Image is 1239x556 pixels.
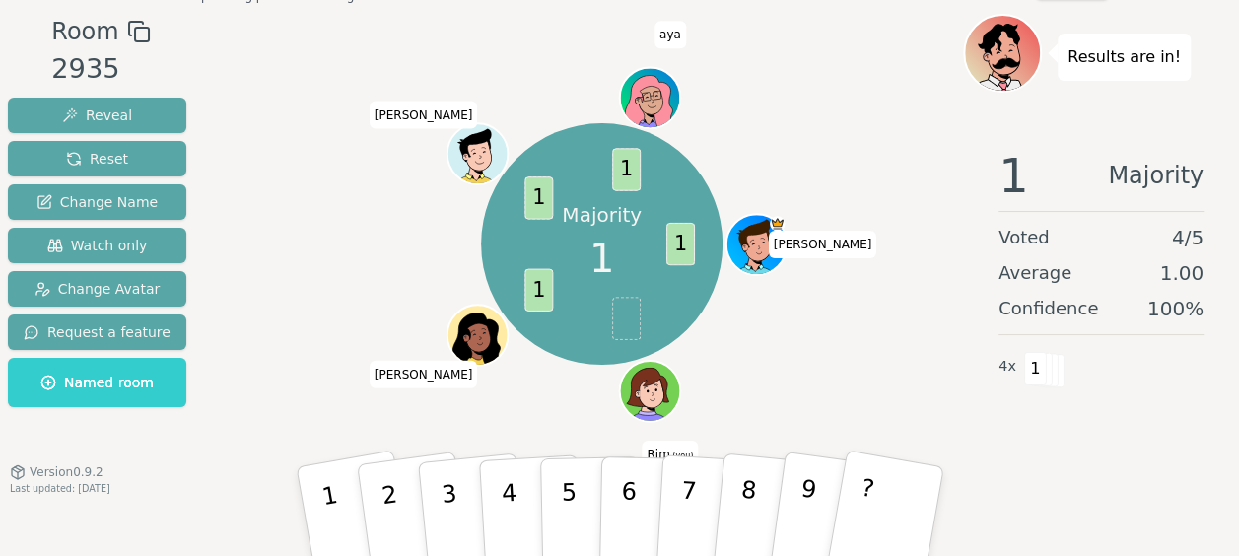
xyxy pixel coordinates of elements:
button: Change Name [8,184,186,220]
span: Last updated: [DATE] [10,483,110,494]
span: Voted [998,224,1050,251]
span: Click to change your name [654,21,686,48]
span: Reset [66,149,128,169]
span: 1 [589,229,614,288]
div: 2935 [51,49,150,90]
span: Request a feature [24,322,171,342]
button: Named room [8,358,186,407]
button: Reveal [8,98,186,133]
button: Reset [8,141,186,176]
span: Named room [40,373,154,392]
button: Watch only [8,228,186,263]
p: Results are in! [1067,43,1181,71]
span: Reveal [62,105,132,125]
span: Change Avatar [34,279,161,299]
span: 1 [524,269,553,312]
span: 1 [612,149,641,191]
span: 4 / 5 [1172,224,1204,251]
span: Watch only [47,236,148,255]
button: Version0.9.2 [10,464,103,480]
p: Majority [562,201,642,229]
span: Majority [1108,152,1204,199]
span: 1 [998,152,1029,199]
span: 1 [1024,352,1047,385]
button: Change Avatar [8,271,186,307]
span: Confidence [998,295,1098,322]
span: Version 0.9.2 [30,464,103,480]
span: (you) [670,452,694,460]
span: Change Name [36,192,158,212]
span: Click to change your name [769,231,877,258]
span: Room [51,14,118,49]
span: 1.00 [1159,259,1204,287]
button: Request a feature [8,314,186,350]
span: Click to change your name [370,360,478,387]
span: Click to change your name [370,101,478,128]
span: 4 x [998,356,1016,378]
span: 100 % [1147,295,1204,322]
button: Click to change your avatar [621,363,678,420]
span: Average [998,259,1071,287]
span: 1 [524,176,553,219]
span: 1 [666,223,695,265]
span: Arthur is the host [769,216,784,231]
span: Click to change your name [642,441,698,468]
